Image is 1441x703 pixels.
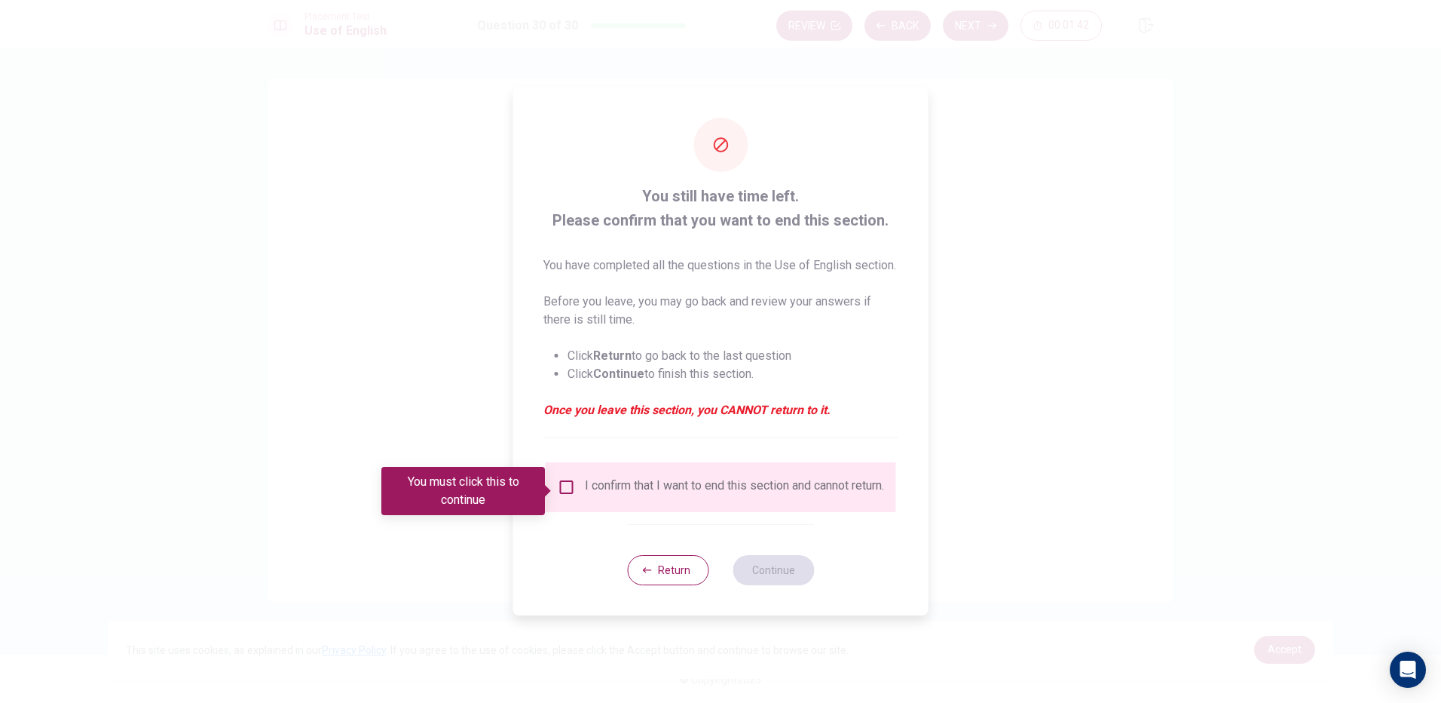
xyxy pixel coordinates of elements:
div: You must click this to continue [381,467,545,515]
span: You still have time left. Please confirm that you want to end this section. [543,184,898,232]
p: Before you leave, you may go back and review your answers if there is still time. [543,293,898,329]
div: Open Intercom Messenger [1390,652,1426,688]
strong: Continue [593,367,644,381]
button: Return [627,555,708,585]
span: You must click this to continue [558,478,576,496]
button: Continue [733,555,814,585]
p: You have completed all the questions in the Use of English section. [543,256,898,275]
div: I confirm that I want to end this section and cannot return. [585,478,884,496]
li: Click to go back to the last question [568,347,898,365]
em: Once you leave this section, you CANNOT return to it. [543,401,898,419]
li: Click to finish this section. [568,365,898,383]
strong: Return [593,348,632,363]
